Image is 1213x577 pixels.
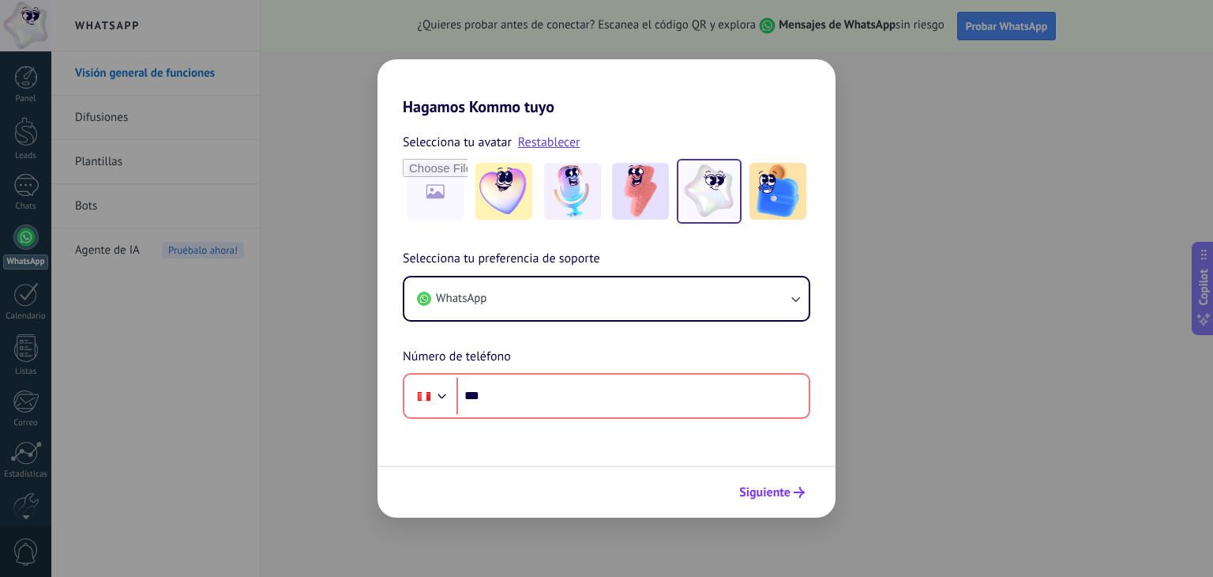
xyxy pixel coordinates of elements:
[403,249,600,270] span: Selecciona tu preferencia de soporte
[518,134,580,150] a: Restablecer
[377,59,836,116] h2: Hagamos Kommo tuyo
[749,163,806,220] img: -5.jpeg
[681,163,738,220] img: -4.jpeg
[403,132,512,153] span: Selecciona tu avatar
[475,163,532,220] img: -1.jpeg
[436,291,486,307] span: WhatsApp
[409,379,439,413] div: Peru: + 51
[544,163,601,220] img: -2.jpeg
[404,277,809,320] button: WhatsApp
[612,163,669,220] img: -3.jpeg
[732,479,812,506] button: Siguiente
[739,487,791,498] span: Siguiente
[403,347,511,368] span: Número de teléfono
